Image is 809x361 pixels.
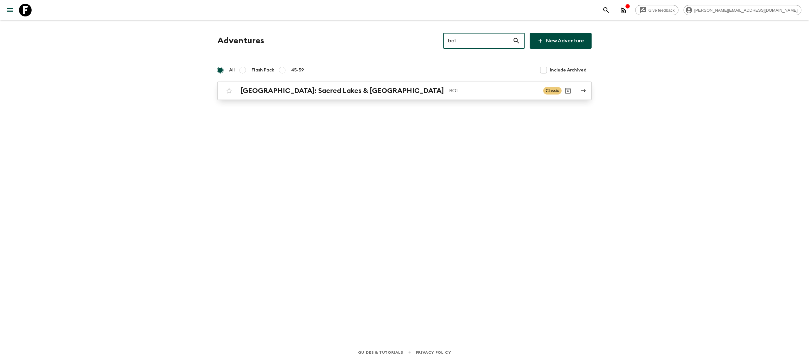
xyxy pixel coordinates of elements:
span: Classic [543,87,562,95]
div: [PERSON_NAME][EMAIL_ADDRESS][DOMAIN_NAME] [684,5,801,15]
h1: Adventures [217,34,264,47]
span: [PERSON_NAME][EMAIL_ADDRESS][DOMAIN_NAME] [691,8,801,13]
a: New Adventure [530,33,592,49]
span: Include Archived [550,67,587,73]
button: menu [4,4,16,16]
h2: [GEOGRAPHIC_DATA]: Sacred Lakes & [GEOGRAPHIC_DATA] [240,87,444,95]
a: Privacy Policy [416,349,451,356]
span: All [229,67,235,73]
p: BO1 [449,87,538,95]
a: Guides & Tutorials [358,349,403,356]
input: e.g. AR1, Argentina [443,32,513,50]
button: Archive [562,84,574,97]
span: Give feedback [645,8,678,13]
a: [GEOGRAPHIC_DATA]: Sacred Lakes & [GEOGRAPHIC_DATA]BO1ClassicArchive [217,82,592,100]
span: Flash Pack [252,67,274,73]
span: 45-59 [291,67,304,73]
a: Give feedback [635,5,678,15]
button: search adventures [600,4,612,16]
